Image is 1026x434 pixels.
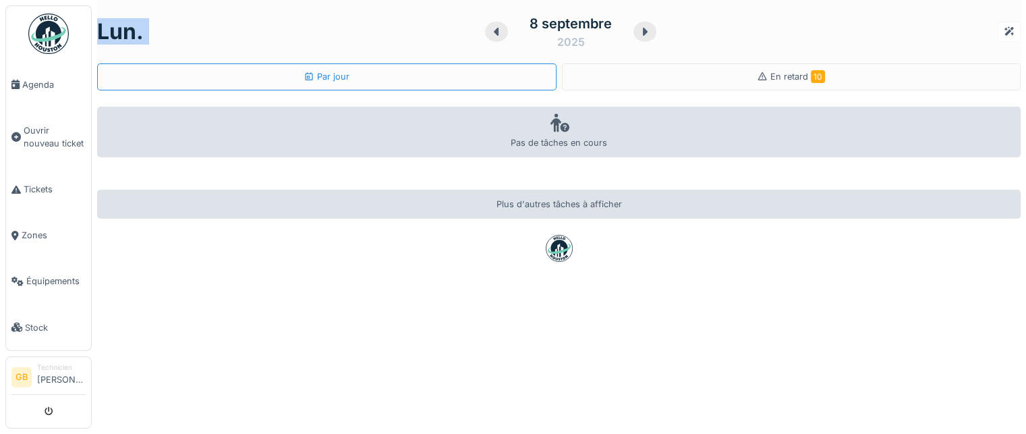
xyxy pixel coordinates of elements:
[6,213,91,259] a: Zones
[6,259,91,304] a: Équipements
[557,34,585,50] div: 2025
[770,72,825,82] span: En retard
[6,167,91,213] a: Tickets
[97,19,144,45] h1: lun.
[25,321,86,334] span: Stock
[530,13,612,34] div: 8 septembre
[97,190,1021,219] div: Plus d'autres tâches à afficher
[26,275,86,288] span: Équipements
[28,13,69,54] img: Badge_color-CXgf-gQk.svg
[24,124,86,150] span: Ouvrir nouveau ticket
[37,362,86,391] li: [PERSON_NAME]
[11,367,32,387] li: GB
[6,61,91,107] a: Agenda
[304,70,349,83] div: Par jour
[97,107,1021,157] div: Pas de tâches en cours
[546,235,573,262] img: badge-BVDL4wpA.svg
[22,78,86,91] span: Agenda
[6,107,91,166] a: Ouvrir nouveau ticket
[6,304,91,350] a: Stock
[37,362,86,373] div: Technicien
[24,183,86,196] span: Tickets
[22,229,86,242] span: Zones
[811,70,825,83] span: 10
[11,362,86,395] a: GB Technicien[PERSON_NAME]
